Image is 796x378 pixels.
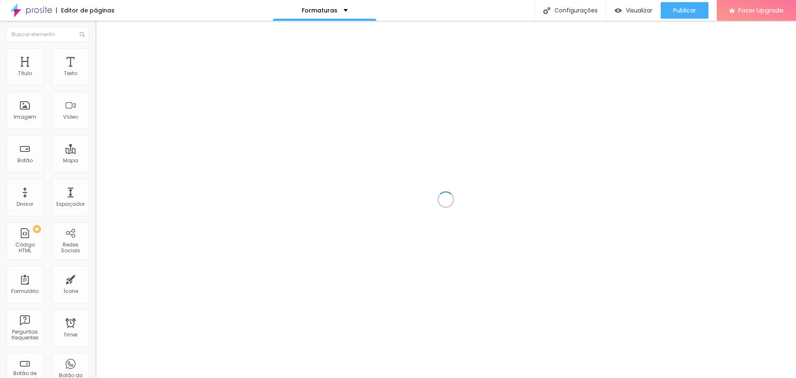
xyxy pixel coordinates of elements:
div: Formulário [11,288,39,294]
span: Visualizar [626,7,652,14]
div: Botão [17,158,33,163]
span: Fazer Upgrade [738,7,784,14]
button: Publicar [661,2,708,19]
input: Buscar elemento [6,27,89,42]
div: Mapa [63,158,78,163]
img: Icone [543,7,550,14]
div: Vídeo [63,114,78,120]
div: Editor de páginas [56,7,115,13]
div: Perguntas frequentes [8,329,41,341]
div: Timer [63,332,78,338]
img: view-1.svg [615,7,622,14]
div: Divisor [17,201,33,207]
div: Redes Sociais [54,242,87,254]
div: Imagem [14,114,36,120]
span: Publicar [673,7,696,14]
button: Visualizar [606,2,661,19]
div: Título [18,71,32,76]
div: Espaçador [56,201,85,207]
img: Icone [80,32,85,37]
div: Ícone [63,288,78,294]
div: Texto [64,71,77,76]
p: Formaturas [302,7,337,13]
div: Código HTML [8,242,41,254]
